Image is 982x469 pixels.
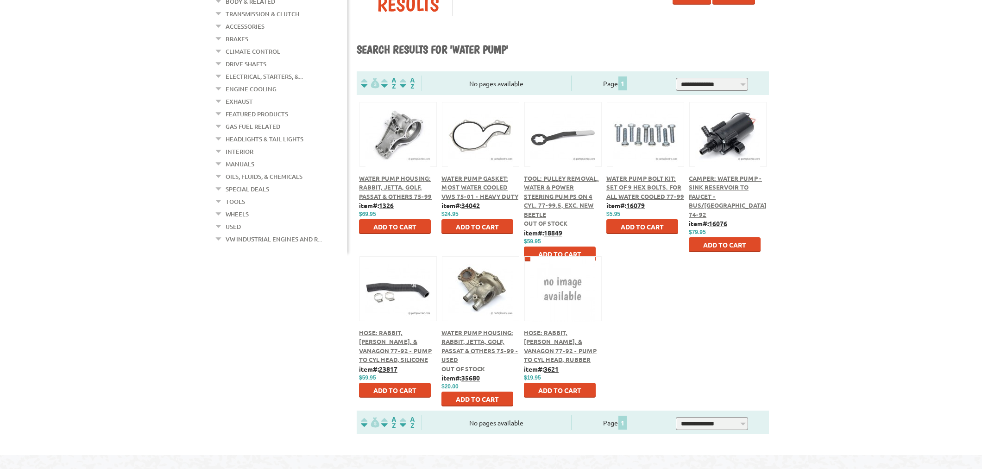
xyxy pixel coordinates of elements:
a: VW Industrial Engines and R... [226,233,322,245]
a: Featured Products [226,108,288,120]
a: Water Pump Housing: Rabbit, Jetta, Golf, Passat & Others 75-99 [359,174,432,200]
a: Engine Cooling [226,83,277,95]
a: Gas Fuel Related [226,120,280,133]
a: Manuals [226,158,254,170]
b: item#: [359,365,397,373]
b: item#: [441,201,480,209]
span: Add to Cart [373,386,416,394]
b: item#: [441,374,480,382]
a: Water Pump Bolt Kit: Set of 9 hex bolts. For all water cooled 77-99 [606,174,684,200]
u: 34042 [461,201,480,209]
u: 18849 [544,228,562,237]
span: Out of stock [441,365,485,373]
button: Add to Cart [441,392,513,406]
a: Brakes [226,33,248,45]
span: Out of stock [524,219,567,227]
u: 1326 [379,201,394,209]
span: Add to Cart [703,241,746,249]
b: item#: [524,228,562,237]
u: 16076 [709,219,727,228]
div: No pages available [422,79,571,89]
img: Sort by Headline [379,78,398,89]
a: Climate Control [226,45,280,57]
a: Special Deals [226,183,269,195]
a: Hose: Rabbit, [PERSON_NAME], & Vanagon 77-92 - Pump to Cyl Head, Silicone [359,329,432,364]
span: $79.95 [689,229,706,235]
button: Add to Cart [689,237,761,252]
u: 23817 [379,365,397,373]
span: 1 [618,76,627,90]
div: Page [571,415,660,430]
a: Transmission & Clutch [226,8,299,20]
span: $20.00 [441,383,459,390]
span: Add to Cart [456,222,499,231]
span: $69.95 [359,211,376,217]
button: Add to Cart [524,247,596,261]
u: 3621 [544,365,559,373]
b: item#: [359,201,394,209]
img: Sort by Headline [379,417,398,428]
span: 1 [618,416,627,430]
h1: Search results for 'water pump' [357,43,769,57]
u: 35680 [461,374,480,382]
img: filterpricelow.svg [361,78,379,89]
span: Add to Cart [456,395,499,403]
span: Add to Cart [538,250,581,258]
a: Electrical, Starters, &... [226,70,303,82]
span: Add to Cart [621,222,664,231]
a: Oils, Fluids, & Chemicals [226,171,302,183]
button: Add to Cart [606,219,678,234]
a: Used [226,221,241,233]
a: Headlights & Tail Lights [226,133,303,145]
a: Accessories [226,20,264,32]
b: item#: [606,201,645,209]
a: Water Pump Gasket: Most Water Cooled VWs 75-01 - Heavy Duty [441,174,518,200]
a: Tool: Pulley Removal, Water & Power Steering Pumps on 4 Cyl. 77-99.5, exc. New Beetle [524,174,599,218]
img: filterpricelow.svg [361,417,379,428]
button: Add to Cart [524,383,596,398]
a: Wheels [226,208,249,220]
span: $19.95 [524,374,541,381]
b: item#: [524,365,559,373]
u: 16079 [626,201,645,209]
a: Water Pump Housing: Rabbit, Jetta, Golf, Passat & Others 75-99 - Used [441,329,518,364]
div: No pages available [422,418,571,428]
span: $59.95 [359,374,376,381]
img: Sort by Sales Rank [398,417,416,428]
button: Add to Cart [441,219,513,234]
b: item#: [689,219,727,228]
a: Exhaust [226,95,253,108]
span: $5.95 [606,211,620,217]
span: $59.95 [524,238,541,245]
a: Drive Shafts [226,58,266,70]
a: Interior [226,146,253,158]
a: Tools [226,196,245,208]
a: Camper: Water Pump - Sink Reservoir to Faucet - Bus/[GEOGRAPHIC_DATA] 74-92 [689,174,767,218]
span: $24.95 [441,211,459,217]
span: Add to Cart [538,386,581,394]
button: Add to Cart [359,383,431,398]
a: Hose: Rabbit, [PERSON_NAME], & Vanagon 77-92 - Pump to Cyl Head, Rubber [524,329,597,364]
span: Add to Cart [373,222,416,231]
button: Add to Cart [359,219,431,234]
div: Page [571,76,660,91]
img: Sort by Sales Rank [398,78,416,89]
